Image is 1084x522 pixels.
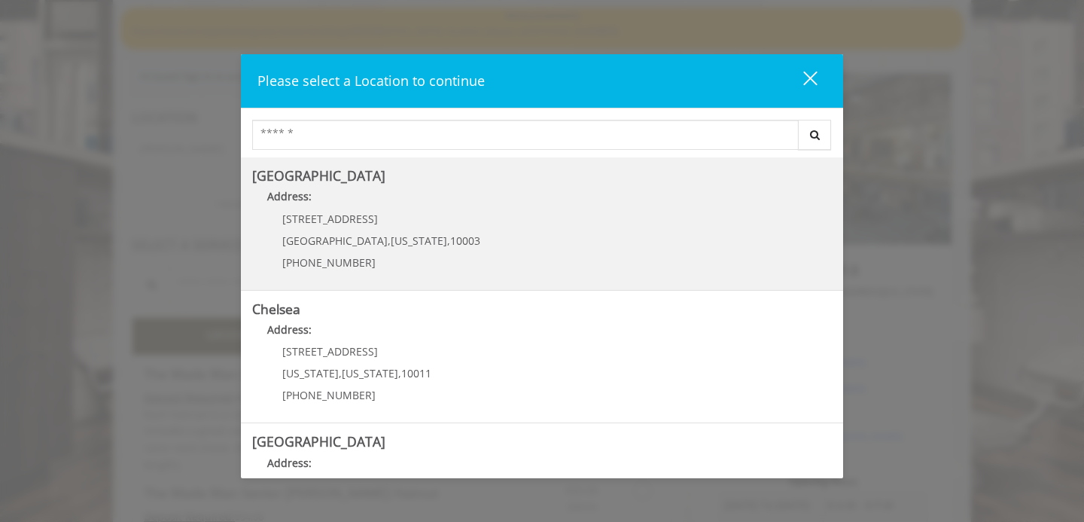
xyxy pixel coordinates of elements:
span: [STREET_ADDRESS] [282,344,378,359]
span: , [447,234,450,248]
span: , [388,234,391,248]
span: [US_STATE] [342,366,398,380]
b: Address: [267,456,312,470]
span: [US_STATE] [282,366,339,380]
b: Chelsea [252,300,300,318]
i: Search button [806,130,824,140]
span: Please select a Location to continue [257,72,485,90]
span: , [398,366,401,380]
span: [PHONE_NUMBER] [282,388,376,402]
b: [GEOGRAPHIC_DATA] [252,166,385,185]
b: Address: [267,189,312,203]
button: close dialog [775,66,827,96]
span: [GEOGRAPHIC_DATA] [282,234,388,248]
span: [US_STATE] [391,234,447,248]
span: [PHONE_NUMBER] [282,255,376,270]
span: , [339,366,342,380]
b: [GEOGRAPHIC_DATA] [252,432,385,450]
span: 10011 [401,366,431,380]
input: Search Center [252,120,799,150]
div: Center Select [252,120,832,157]
span: 10003 [450,234,480,248]
div: close dialog [786,70,816,93]
b: Address: [267,322,312,337]
span: [STREET_ADDRESS] [282,212,378,226]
